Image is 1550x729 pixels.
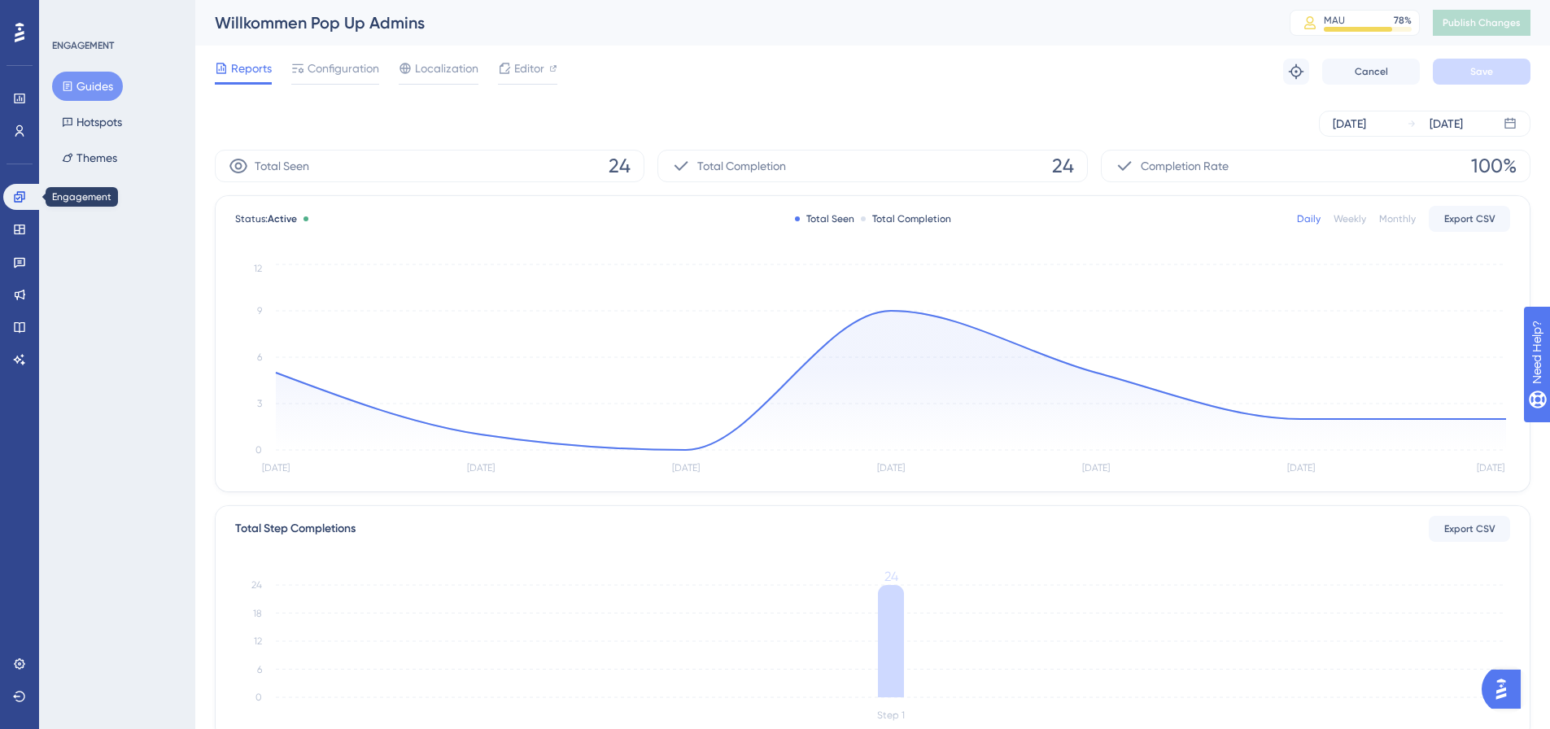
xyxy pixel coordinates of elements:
[1379,212,1416,225] div: Monthly
[1355,65,1388,78] span: Cancel
[1322,59,1420,85] button: Cancel
[215,11,1249,34] div: Willkommen Pop Up Admins
[1052,153,1074,179] span: 24
[467,462,495,474] tspan: [DATE]
[1482,665,1530,714] iframe: UserGuiding AI Assistant Launcher
[1429,206,1510,232] button: Export CSV
[254,263,262,274] tspan: 12
[1433,10,1530,36] button: Publish Changes
[254,635,262,647] tspan: 12
[795,212,854,225] div: Total Seen
[52,143,127,172] button: Themes
[257,398,262,409] tspan: 3
[52,72,123,101] button: Guides
[257,305,262,316] tspan: 9
[253,608,262,619] tspan: 18
[255,156,309,176] span: Total Seen
[1141,156,1229,176] span: Completion Rate
[1470,65,1493,78] span: Save
[1444,522,1495,535] span: Export CSV
[1429,516,1510,542] button: Export CSV
[514,59,544,78] span: Editor
[1297,212,1321,225] div: Daily
[1433,59,1530,85] button: Save
[1444,212,1495,225] span: Export CSV
[877,709,905,721] tspan: Step 1
[38,4,102,24] span: Need Help?
[52,39,114,52] div: ENGAGEMENT
[415,59,478,78] span: Localization
[1333,114,1366,133] div: [DATE]
[1394,14,1412,27] div: 78 %
[262,462,290,474] tspan: [DATE]
[257,664,262,675] tspan: 6
[1477,462,1504,474] tspan: [DATE]
[235,519,356,539] div: Total Step Completions
[235,212,297,225] span: Status:
[1082,462,1110,474] tspan: [DATE]
[697,156,786,176] span: Total Completion
[255,692,262,703] tspan: 0
[268,213,297,225] span: Active
[257,351,262,363] tspan: 6
[1443,16,1521,29] span: Publish Changes
[1324,14,1345,27] div: MAU
[672,462,700,474] tspan: [DATE]
[255,444,262,456] tspan: 0
[251,579,262,591] tspan: 24
[52,107,132,137] button: Hotspots
[877,462,905,474] tspan: [DATE]
[1287,462,1315,474] tspan: [DATE]
[1430,114,1463,133] div: [DATE]
[1334,212,1366,225] div: Weekly
[231,59,272,78] span: Reports
[308,59,379,78] span: Configuration
[1471,153,1517,179] span: 100%
[609,153,631,179] span: 24
[861,212,951,225] div: Total Completion
[884,569,898,584] tspan: 24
